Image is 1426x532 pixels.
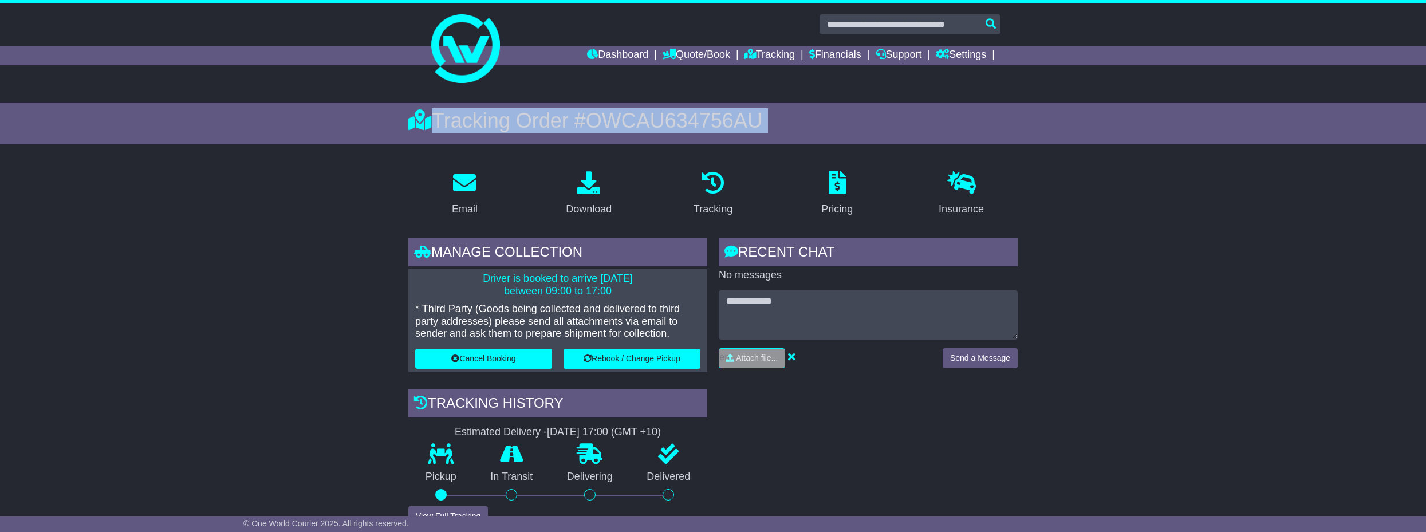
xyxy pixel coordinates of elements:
button: Cancel Booking [415,349,552,369]
div: Insurance [939,202,984,217]
a: Email [444,167,485,221]
div: Tracking history [408,389,707,420]
a: Financials [809,46,861,65]
button: Rebook / Change Pickup [564,349,700,369]
a: Dashboard [587,46,648,65]
a: Insurance [931,167,991,221]
p: No messages [719,269,1018,282]
div: [DATE] 17:00 (GMT +10) [547,426,661,439]
div: Estimated Delivery - [408,426,707,439]
span: © One World Courier 2025. All rights reserved. [243,519,409,528]
div: Manage collection [408,238,707,269]
p: Delivered [630,471,708,483]
div: Download [566,202,612,217]
p: Driver is booked to arrive [DATE] between 09:00 to 17:00 [415,273,700,297]
div: Tracking Order # [408,108,1018,133]
span: OWCAU634756AU [586,109,762,132]
a: Pricing [814,167,860,221]
a: Quote/Book [663,46,730,65]
a: Settings [936,46,986,65]
button: Send a Message [943,348,1018,368]
div: Tracking [694,202,732,217]
div: Pricing [821,202,853,217]
p: Delivering [550,471,630,483]
button: View Full Tracking [408,506,488,526]
p: In Transit [474,471,550,483]
p: * Third Party (Goods being collected and delivered to third party addresses) please send all atta... [415,303,700,340]
a: Download [558,167,619,221]
p: Pickup [408,471,474,483]
a: Tracking [686,167,740,221]
div: RECENT CHAT [719,238,1018,269]
a: Support [876,46,922,65]
a: Tracking [744,46,795,65]
div: Email [452,202,478,217]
